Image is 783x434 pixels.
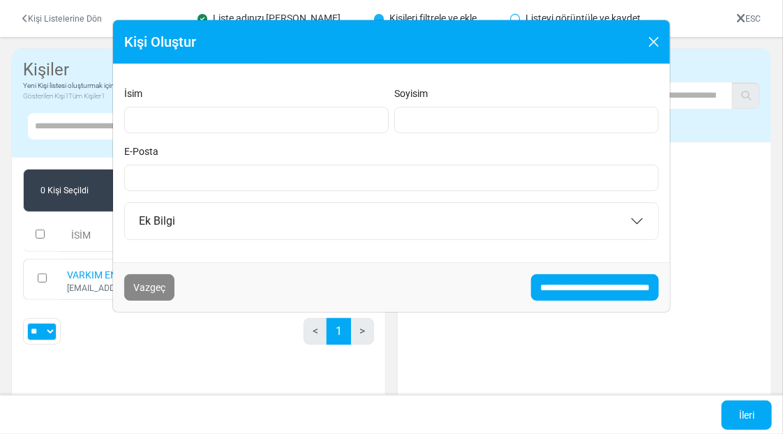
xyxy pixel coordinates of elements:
[124,87,142,101] label: İsim
[643,31,664,52] button: Close
[394,87,428,101] label: Soyisim
[124,274,174,301] button: Vazgeç
[125,203,658,239] button: Ek Bilgi
[124,31,196,52] h5: Kişi Oluştur
[124,144,158,159] label: E-Posta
